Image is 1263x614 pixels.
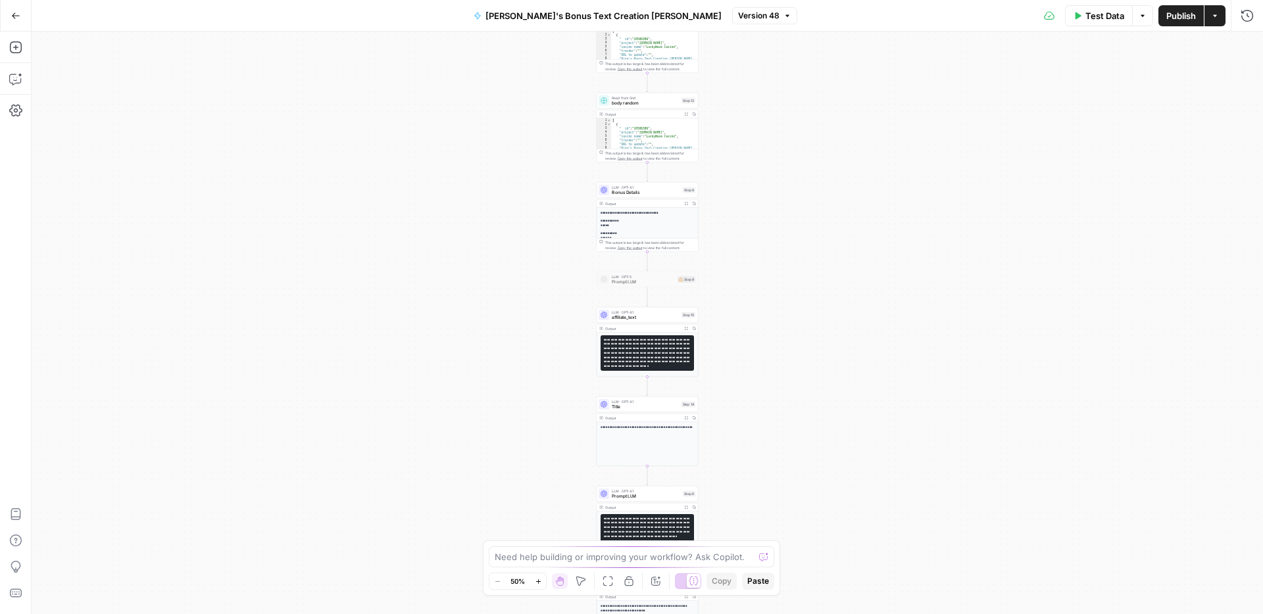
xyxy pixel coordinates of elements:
div: Step 6 [683,491,695,497]
button: Version 48 [732,7,797,24]
div: Output [605,326,680,331]
div: 7 [597,53,611,57]
div: 1 [597,118,611,122]
g: Edge from step_10 to step_14 [647,377,649,396]
div: 8 [597,146,611,154]
button: Test Data [1065,5,1132,26]
button: [PERSON_NAME]'s Bonus Text Creation [PERSON_NAME] [466,5,730,26]
span: Copy the output [618,67,643,71]
span: LLM · GPT-5 [612,274,675,279]
div: 8 [597,57,611,64]
div: Output [605,112,680,117]
div: Read from Gridbody randomStep 13Output[ { "__id":"10506386", "project":"[DOMAIN_NAME]", "casino_n... [597,93,699,162]
div: Output [605,415,680,421]
button: Paste [742,573,774,590]
g: Edge from step_14 to step_6 [647,466,649,485]
span: LLM · GPT-4.1 [612,185,680,190]
div: Step 10 [681,312,695,318]
div: This output is too large & has been abbreviated for review. to view the full content. [605,240,695,250]
span: body random [612,100,679,106]
span: Version 48 [738,10,780,22]
div: This output is too large & has been abbreviated for review. to view the full content. [605,151,695,161]
div: 3 [597,37,611,41]
div: 6 [597,138,611,142]
div: 6 [597,49,611,53]
span: Title [612,404,679,410]
span: 50% [510,576,525,586]
div: Output [605,505,680,510]
span: Toggle code folding, rows 2 through 11 [607,122,611,126]
span: Toggle code folding, rows 2 through 11 [607,33,611,37]
div: Output [605,594,680,600]
span: LLM · GPT-4.1 [612,488,680,494]
div: Step 13 [681,98,695,104]
span: Publish [1166,9,1196,22]
span: Test Data [1085,9,1124,22]
div: Output [605,201,680,206]
span: Copy the output [618,156,643,160]
span: Toggle code folding, rows 1 through 12 [607,118,611,122]
g: Edge from step_8 to step_9 [647,252,649,271]
span: LLM · GPT-4.1 [612,310,679,315]
div: 4 [597,130,611,134]
g: Edge from step_9 to step_10 [647,287,649,306]
span: [PERSON_NAME]'s Bonus Text Creation [PERSON_NAME] [485,9,722,22]
div: Step 9 [678,276,695,283]
span: Prompt LLM [612,279,675,285]
span: Copy the output [618,246,643,250]
span: LLM · GPT-4.1 [612,399,679,404]
span: Bonus Details [612,189,680,196]
div: 2 [597,33,611,37]
div: [ { "__id":"10506386", "project":"[DOMAIN_NAME]", "casino_name":"LuckyWave Casino", "tracker":"",... [597,3,699,73]
g: Edge from step_13 to step_8 [647,162,649,181]
g: Edge from step_12 to step_13 [647,73,649,92]
div: 2 [597,122,611,126]
div: 5 [597,45,611,49]
div: Step 8 [683,187,695,193]
button: Publish [1158,5,1204,26]
div: Step 14 [681,402,696,408]
div: 7 [597,142,611,146]
span: Prompt LLM [612,493,680,500]
div: 5 [597,134,611,138]
button: Copy [706,573,737,590]
span: Read from Grid [612,95,679,101]
div: 3 [597,126,611,130]
div: LLM · GPT-5Prompt LLMStep 9 [597,272,699,287]
span: affiliate_text [612,314,679,321]
div: 4 [597,41,611,45]
span: Paste [747,575,769,587]
span: Copy [712,575,731,587]
div: This output is too large & has been abbreviated for review. to view the full content. [605,61,695,72]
